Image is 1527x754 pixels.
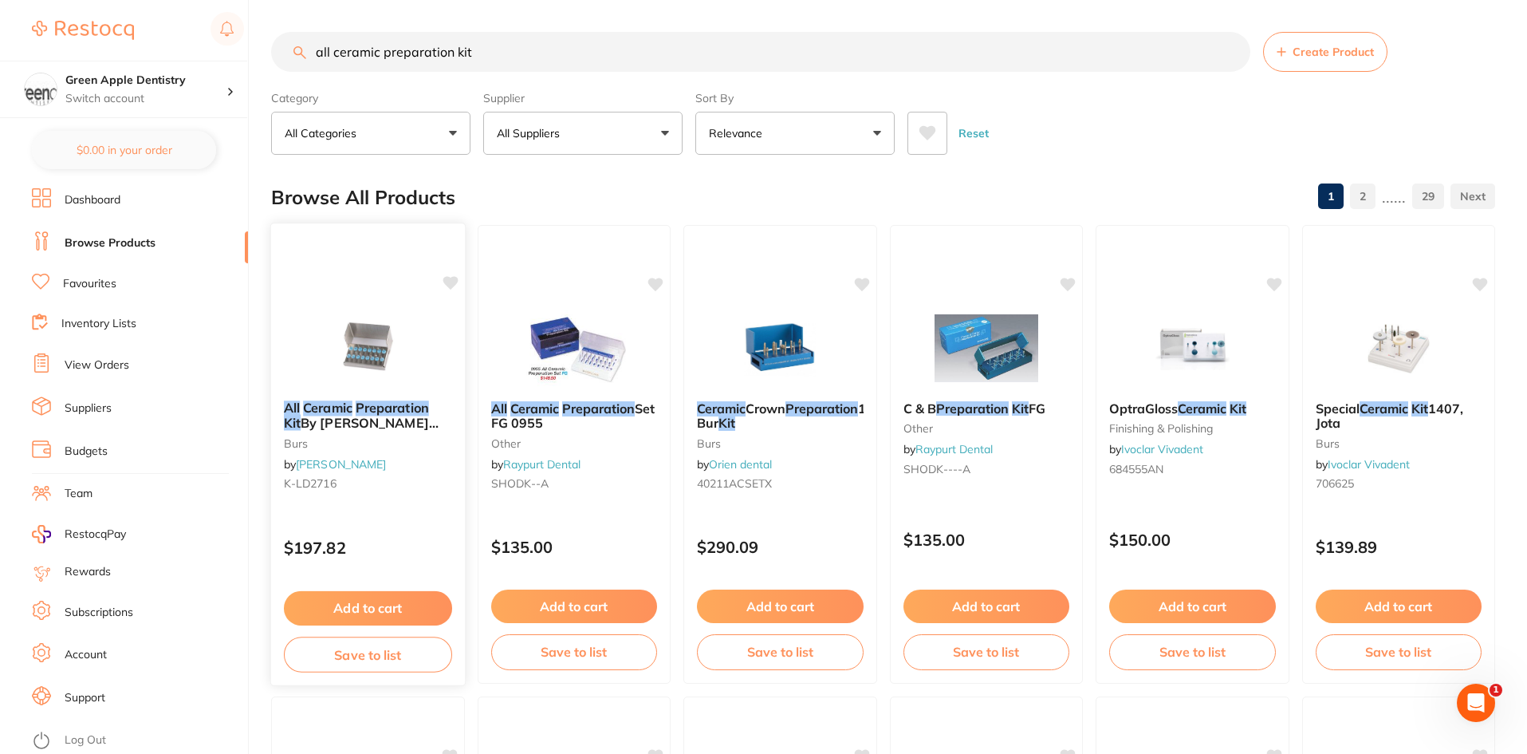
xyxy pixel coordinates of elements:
a: Support [65,690,105,706]
p: $135.00 [491,538,658,556]
span: 40211ACSETX [697,476,772,491]
em: Kit [1230,401,1246,416]
button: Add to cart [491,590,658,623]
span: 1407, Jota [1316,401,1463,431]
em: Preparation [785,401,858,416]
span: OptraGloss [1109,401,1178,416]
button: Save to list [284,637,452,673]
p: $150.00 [1109,531,1276,549]
button: Save to list [1109,634,1276,669]
button: All Categories [271,112,470,155]
button: Add to cart [903,590,1070,623]
span: Create Product [1293,45,1374,58]
em: Kit [284,415,301,431]
img: RestocqPay [32,525,51,543]
a: [PERSON_NAME] [296,457,386,472]
span: by [1316,457,1410,472]
small: finishing & polishing [1109,422,1276,435]
p: $197.82 [284,539,452,557]
b: Special Ceramic Kit 1407, Jota [1316,401,1482,431]
span: by [284,457,386,472]
button: Save to list [491,634,658,669]
button: Add to cart [284,591,452,626]
a: Dashboard [65,192,120,208]
p: Switch account [65,91,226,107]
button: Save to list [697,634,864,669]
img: OptraGloss Ceramic Kit [1140,309,1244,389]
span: by [903,442,993,456]
button: $0.00 in your order [32,131,216,169]
a: RestocqPay [32,525,126,543]
span: SHODK--A [491,476,549,491]
a: View Orders [65,357,129,373]
span: RestocqPay [65,527,126,543]
a: Rewards [65,564,111,580]
em: Kit [1012,401,1029,416]
em: Preparation [356,400,429,416]
small: burs [697,437,864,450]
a: Restocq Logo [32,12,134,49]
button: Save to list [903,634,1070,669]
img: Special Ceramic Kit 1407, Jota [1347,309,1450,389]
a: Budgets [65,444,108,460]
img: Green Apple Dentistry [25,73,57,105]
em: Ceramic [510,401,559,416]
b: All Ceramic Preparation Set FG 0955 [491,401,658,431]
button: Save to list [1316,634,1482,669]
span: by [697,457,772,472]
a: 2 [1350,180,1375,212]
span: 706625 [1316,476,1354,491]
a: Log Out [65,732,106,748]
img: All Ceramic Preparation Kit By Dr Chris Ho Laser marked [316,307,420,388]
span: Crown [746,401,785,416]
em: Ceramic [1178,401,1226,416]
em: Kit [718,415,735,431]
button: Create Product [1263,32,1387,72]
button: Add to cart [697,590,864,623]
label: Sort By [695,91,895,105]
span: Special [1316,401,1360,416]
b: OptraGloss Ceramic Kit [1109,401,1276,416]
small: burs [284,436,452,449]
em: Ceramic [303,400,352,416]
a: Suppliers [65,401,112,416]
span: Set FG 0955 [491,401,655,431]
em: Kit [1411,401,1428,416]
button: Reset [954,112,994,155]
span: 1 [1490,684,1502,697]
a: Raypurt Dental [915,442,993,456]
b: All Ceramic Preparation Kit By Dr Chris Ho Laser marked [284,401,452,430]
b: C & B Preparation Kit FG [903,401,1070,416]
p: $139.89 [1316,538,1482,556]
a: Favourites [63,276,116,292]
p: All Categories [285,125,363,141]
a: Inventory Lists [61,316,136,332]
button: Relevance [695,112,895,155]
img: C & B Preparation Kit FG [935,309,1038,389]
img: Ceramic Crown Preparation 10 Bur Kit [728,309,832,389]
a: Orien dental [709,457,772,472]
p: $135.00 [903,531,1070,549]
em: Ceramic [697,401,746,416]
a: Ivoclar Vivadent [1121,442,1203,456]
p: All Suppliers [497,125,566,141]
h4: Green Apple Dentistry [65,73,226,89]
a: 1 [1318,180,1344,212]
input: Search Products [271,32,1250,72]
span: by [491,457,580,472]
iframe: Intercom live chat [1457,684,1495,722]
label: Supplier [483,91,683,105]
button: Add to cart [1109,590,1276,623]
em: All [284,400,300,416]
em: Preparation [562,401,635,416]
a: Raypurt Dental [503,457,580,472]
span: by [1109,442,1203,456]
a: Ivoclar Vivadent [1328,457,1410,472]
span: 10 Bur [697,401,874,431]
span: SHODK----A [903,462,970,476]
button: Add to cart [1316,590,1482,623]
h2: Browse All Products [271,187,455,209]
span: FG [1029,401,1045,416]
a: Account [65,647,107,663]
em: Preparation [936,401,1009,416]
